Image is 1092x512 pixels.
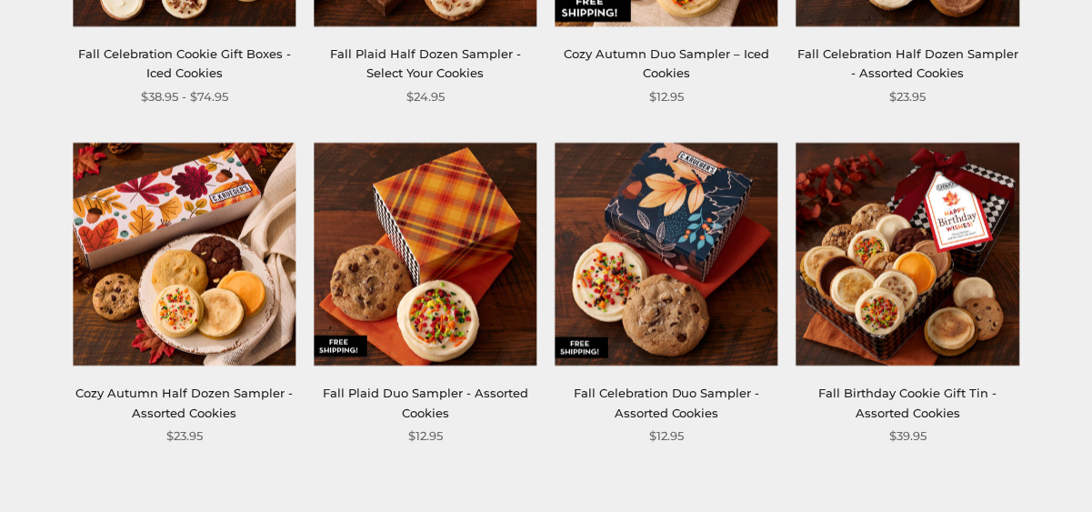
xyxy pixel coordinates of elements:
[323,386,528,419] a: Fall Plaid Duo Sampler - Assorted Cookies
[406,87,445,106] span: $24.95
[166,427,203,446] span: $23.95
[555,143,777,366] img: Fall Celebration Duo Sampler - Assorted Cookies
[78,46,291,80] a: Fall Celebration Cookie Gift Boxes - Iced Cookies
[314,143,536,366] img: Fall Plaid Duo Sampler - Assorted Cookies
[889,427,927,446] span: $39.95
[75,386,293,419] a: Cozy Autumn Half Dozen Sampler - Assorted Cookies
[330,46,521,80] a: Fall Plaid Half Dozen Sampler - Select Your Cookies
[797,46,1018,80] a: Fall Celebration Half Dozen Sampler - Assorted Cookies
[889,87,926,106] span: $23.95
[73,143,296,366] img: Cozy Autumn Half Dozen Sampler - Assorted Cookies
[564,46,769,80] a: Cozy Autumn Duo Sampler – Iced Cookies
[15,443,188,497] iframe: Sign Up via Text for Offers
[649,87,684,106] span: $12.95
[649,427,684,446] span: $12.95
[796,143,1019,366] img: Fall Birthday Cookie Gift Tin - Assorted Cookies
[141,87,228,106] span: $38.95 - $74.95
[574,386,760,419] a: Fall Celebration Duo Sampler - Assorted Cookies
[818,386,997,419] a: Fall Birthday Cookie Gift Tin - Assorted Cookies
[408,427,443,446] span: $12.95
[556,143,778,366] a: Fall Celebration Duo Sampler - Assorted Cookies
